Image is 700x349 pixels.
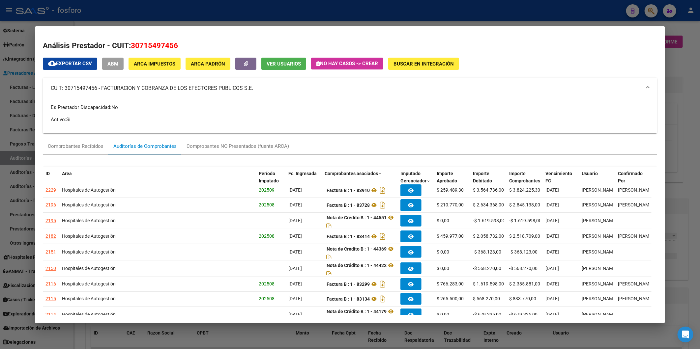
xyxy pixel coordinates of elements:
div: 2150 [45,265,56,272]
span: [DATE] [545,218,559,223]
div: 2182 [45,232,56,240]
span: [DATE] [545,249,559,255]
span: Buscar en Integración [394,61,454,67]
i: Descargar documento [378,185,387,196]
span: Hospitales de Autogestión [62,233,116,239]
span: Confirmado Por [618,171,643,184]
span: -$ 1.619.598,00 [473,218,505,223]
span: $ 833.770,00 [509,296,536,301]
span: [DATE] [288,233,302,239]
span: -$ 568.270,00 [509,266,538,271]
span: $ 2.058.732,00 [473,233,504,239]
span: [PERSON_NAME] [582,266,617,271]
span: Area [62,171,72,176]
span: [DATE] [288,202,302,207]
span: Hospitales de Autogestión [62,202,116,207]
strong: Factura B : 1 - 83134 [327,296,370,302]
div: 2195 [45,217,56,225]
i: Descargar documento [378,231,387,242]
span: Vencimiento FC [545,171,572,184]
span: 202508 [259,296,275,301]
span: [PERSON_NAME] [582,202,617,207]
h2: Análisis Prestador - CUIT: [43,40,657,51]
span: [DATE] [288,281,302,286]
i: Descargar documento [378,279,387,289]
span: [DATE] [288,296,302,301]
button: ARCA Padrón [186,58,230,70]
span: Importe Debitado [473,171,492,184]
span: $ 2.845.138,00 [509,202,540,207]
p: Activo: [51,116,649,123]
datatable-header-cell: Importe Aprobado [434,167,470,188]
strong: Factura B : 1 - 83728 [327,202,370,208]
div: Open Intercom Messenger [678,327,693,342]
span: Hospitales de Autogestión [62,249,116,255]
span: 202508 [259,202,275,207]
mat-icon: cloud_download [48,59,56,67]
span: Importe Aprobado [437,171,457,184]
span: $ 3.824.225,30 [509,187,540,193]
span: [PERSON_NAME] [582,218,617,223]
span: [PERSON_NAME] [618,281,653,286]
datatable-header-cell: Comprobantes asociados [322,167,398,188]
button: ARCA Impuestos [129,58,181,70]
span: [PERSON_NAME] [582,312,617,317]
span: $ 459.977,00 [437,233,464,239]
span: ARCA Padrón [191,61,225,67]
span: [PERSON_NAME] [618,233,653,239]
i: Descargar documento [325,222,333,232]
strong: Factura B : 1 - 83299 [327,282,370,287]
span: Fc. Ingresada [288,171,317,176]
span: $ 1.619.598,00 [473,281,504,286]
span: Período Imputado [259,171,279,184]
span: $ 2.518.709,00 [509,233,540,239]
button: Ver Usuarios [261,58,306,70]
span: [DATE] [545,266,559,271]
span: [DATE] [545,312,559,317]
span: No [111,104,118,110]
span: 202508 [259,233,275,239]
span: [PERSON_NAME] [618,202,653,207]
span: [PERSON_NAME] [582,281,617,286]
span: $ 0,00 [437,312,449,317]
mat-expansion-panel-header: CUIT: 30715497456 - FACTURACION Y COBRANZA DE LOS EFECTORES PUBLICOS S.E. [43,78,657,99]
span: Ver Usuarios [267,61,301,67]
span: $ 3.564.736,00 [473,187,504,193]
span: Hospitales de Autogestión [62,218,116,223]
p: Es Prestador Discapacidad: [51,104,649,111]
span: [DATE] [288,312,302,317]
div: 2196 [45,201,56,209]
span: [DATE] [288,266,302,271]
span: Hospitales de Autogestión [62,281,116,286]
span: [DATE] [288,187,302,193]
datatable-header-cell: ID [43,167,59,188]
span: [DATE] [545,202,559,207]
span: -$ 368.123,00 [473,249,501,255]
span: $ 259.489,30 [437,187,464,193]
span: Importe Comprobantes [509,171,540,184]
i: Descargar documento [325,253,333,263]
span: Comprobantes asociados [325,171,378,176]
mat-panel-title: CUIT: 30715497456 - FACTURACION Y COBRANZA DE LOS EFECTORES PUBLICOS S.E. [51,84,641,92]
span: -$ 1.619.598,00 [509,218,541,223]
span: 202509 [259,187,275,193]
datatable-header-cell: Imputado Gerenciador [398,167,434,188]
strong: Nota de Crédito B : 1 - 44369 [327,246,387,252]
span: [DATE] [545,281,559,286]
span: [PERSON_NAME] [618,187,653,193]
span: [DATE] [288,218,302,223]
strong: Nota de Crédito B : 1 - 44179 [327,309,387,314]
datatable-header-cell: Importe Debitado [470,167,507,188]
i: Descargar documento [378,294,387,304]
div: 2115 [45,295,56,303]
span: -$ 568.270,00 [473,266,501,271]
span: Hospitales de Autogestión [62,296,116,301]
span: $ 568.270,00 [473,296,500,301]
datatable-header-cell: Area [59,167,256,188]
span: No hay casos -> Crear [316,61,378,67]
button: Exportar CSV [43,58,97,70]
div: Comprobantes NO Presentados (fuente ARCA) [187,143,289,150]
span: [PERSON_NAME] [582,249,617,255]
div: 2114 [45,311,56,318]
strong: Factura B : 1 - 83910 [327,188,370,193]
